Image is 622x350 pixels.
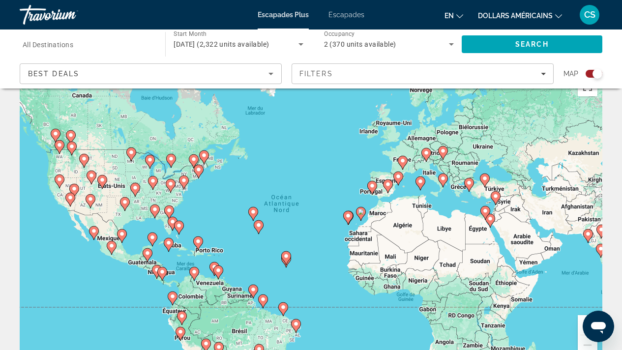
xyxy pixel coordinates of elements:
[478,12,553,20] font: dollars américains
[444,8,463,23] button: Changer de langue
[28,70,79,78] span: Best Deals
[462,35,602,53] button: Search
[324,40,396,48] span: 2 (370 units available)
[577,4,602,25] button: Menu utilisateur
[20,2,118,28] a: Travorium
[258,11,309,19] a: Escapades Plus
[28,68,273,80] mat-select: Sort by
[578,315,597,335] button: Zoom avant
[174,30,207,37] span: Start Month
[174,40,269,48] span: [DATE] (2,322 units available)
[328,11,364,19] a: Escapades
[23,39,152,51] input: Select destination
[299,70,333,78] span: Filters
[23,41,73,49] span: All Destinations
[444,12,454,20] font: en
[324,30,355,37] span: Occupancy
[515,40,549,48] span: Search
[292,63,554,84] button: Filters
[584,9,595,20] font: CS
[478,8,562,23] button: Changer de devise
[563,67,578,81] span: Map
[583,311,614,342] iframe: Bouton de lancement de la fenêtre de messagerie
